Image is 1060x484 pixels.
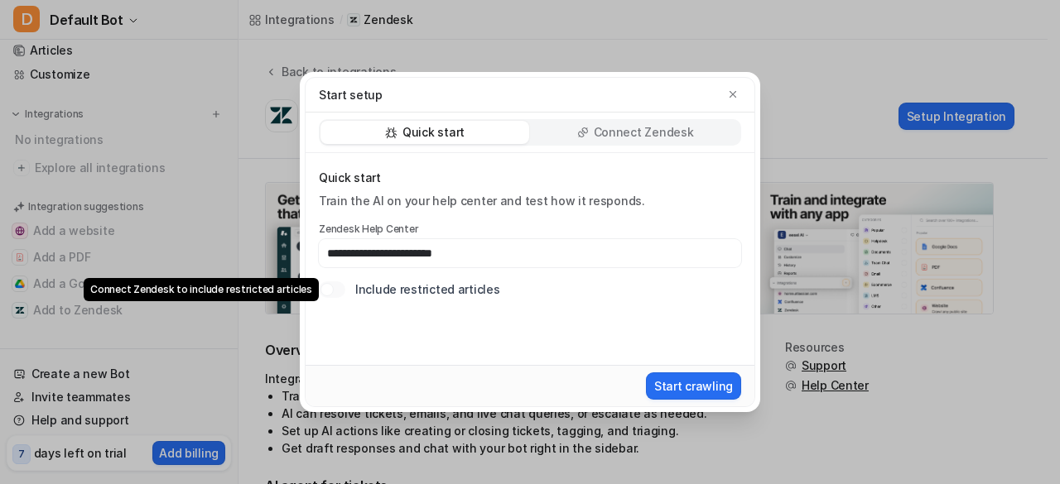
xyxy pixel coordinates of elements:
[319,170,741,186] p: Quick start
[646,372,741,400] button: Start crawling
[319,86,383,103] p: Start setup
[355,280,499,298] label: Include restricted articles
[319,223,741,236] label: Zendesk Help Center
[84,278,319,301] div: Connect Zendesk to include restricted articles
[402,124,465,141] p: Quick start
[319,193,741,209] div: Train the AI on your help center and test how it responds.
[594,124,694,141] p: Connect Zendesk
